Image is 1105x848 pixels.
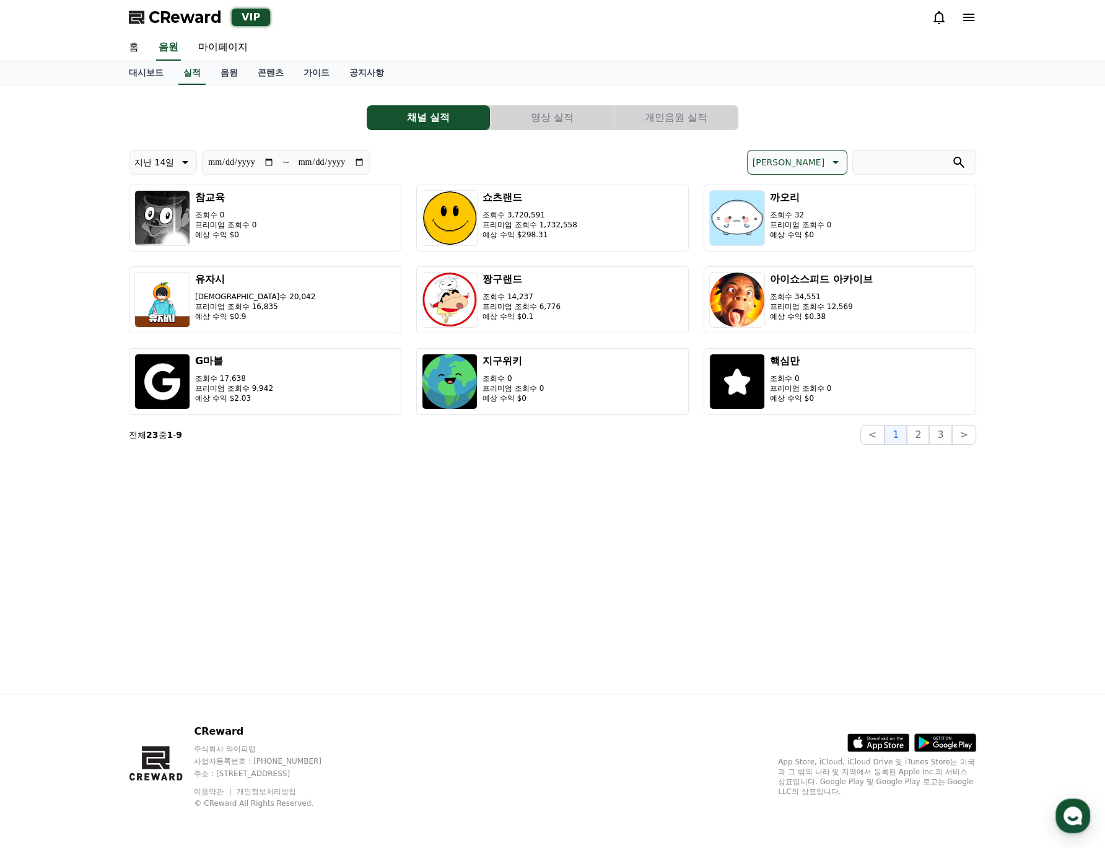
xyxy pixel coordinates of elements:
p: 조회수 3,720,591 [483,210,577,220]
button: G마블 조회수 17,638 프리미엄 조회수 9,942 예상 수익 $2.03 [129,348,401,415]
button: 유자시 [DEMOGRAPHIC_DATA]수 20,042 프리미엄 조회수 16,835 예상 수익 $0.9 [129,266,401,333]
img: 참교육 [134,190,190,246]
p: 조회수 32 [770,210,831,220]
p: 조회수 14,237 [483,292,561,302]
button: 아이쇼스피드 아카이브 조회수 34,551 프리미엄 조회수 12,569 예상 수익 $0.38 [704,266,976,333]
p: 예상 수익 $0.9 [195,312,315,321]
p: 프리미엄 조회수 6,776 [483,302,561,312]
p: © CReward All Rights Reserved. [194,798,345,808]
a: 가이드 [294,61,339,85]
button: 개인음원 실적 [614,105,738,130]
h3: 참교육 [195,190,256,205]
img: 짱구랜드 [422,272,478,328]
button: 핵심만 조회수 0 프리미엄 조회수 0 예상 수익 $0 [704,348,976,415]
h3: 까오리 [770,190,831,205]
img: 까오리 [709,190,765,246]
p: 프리미엄 조회수 0 [483,383,544,393]
a: 설정 [160,393,238,424]
button: < [860,425,884,445]
button: 1 [884,425,907,445]
a: 공지사항 [339,61,394,85]
p: 조회수 0 [483,374,544,383]
button: 2 [907,425,929,445]
button: 짱구랜드 조회수 14,237 프리미엄 조회수 6,776 예상 수익 $0.1 [416,266,689,333]
span: 대화 [113,412,128,422]
a: 음원 [211,61,248,85]
button: 까오리 조회수 32 프리미엄 조회수 0 예상 수익 $0 [704,185,976,251]
p: [PERSON_NAME] [753,154,824,171]
img: 유자시 [134,272,190,328]
h3: 쇼츠랜드 [483,190,577,205]
p: 지난 14일 [134,154,174,171]
strong: 23 [146,430,158,440]
a: 실적 [178,61,206,85]
h3: 아이쇼스피드 아카이브 [770,272,873,287]
a: 이용약관 [194,787,233,796]
a: 콘텐츠 [248,61,294,85]
h3: G마블 [195,354,273,369]
h3: 핵심만 [770,354,831,369]
button: 쇼츠랜드 조회수 3,720,591 프리미엄 조회수 1,732,558 예상 수익 $298.31 [416,185,689,251]
p: 예상 수익 $0.1 [483,312,561,321]
p: 프리미엄 조회수 9,942 [195,383,273,393]
button: [PERSON_NAME] [747,150,847,175]
button: 지난 14일 [129,150,197,175]
button: 채널 실적 [367,105,490,130]
a: 음원 [156,35,181,61]
a: 대화 [82,393,160,424]
p: 조회수 34,551 [770,292,873,302]
p: 프리미엄 조회수 0 [770,383,831,393]
p: 주식회사 와이피랩 [194,744,345,754]
a: 개인정보처리방침 [237,787,296,796]
p: 프리미엄 조회수 0 [770,220,831,230]
span: 홈 [39,411,46,421]
p: [DEMOGRAPHIC_DATA]수 20,042 [195,292,315,302]
img: G마블 [134,354,190,409]
button: > [952,425,976,445]
p: ~ [282,155,290,170]
img: 아이쇼스피드 아카이브 [709,272,765,328]
p: 조회수 0 [770,374,831,383]
p: App Store, iCloud, iCloud Drive 및 iTunes Store는 미국과 그 밖의 나라 및 지역에서 등록된 Apple Inc.의 서비스 상표입니다. Goo... [778,757,976,797]
span: CReward [149,7,222,27]
p: CReward [194,724,345,739]
a: 개인음원 실적 [614,105,738,130]
img: 쇼츠랜드 [422,190,478,246]
button: 지구위키 조회수 0 프리미엄 조회수 0 예상 수익 $0 [416,348,689,415]
a: 홈 [4,393,82,424]
a: 마이페이지 [188,35,258,61]
span: 설정 [191,411,206,421]
p: 예상 수익 $0 [770,230,831,240]
p: 예상 수익 $2.03 [195,393,273,403]
img: 지구위키 [422,354,478,409]
button: 3 [929,425,951,445]
p: 프리미엄 조회수 1,732,558 [483,220,577,230]
p: 조회수 0 [195,210,256,220]
p: 예상 수익 $0 [770,393,831,403]
p: 예상 수익 $298.31 [483,230,577,240]
p: 프리미엄 조회수 0 [195,220,256,230]
div: VIP [232,9,270,26]
button: 참교육 조회수 0 프리미엄 조회수 0 예상 수익 $0 [129,185,401,251]
p: 조회수 17,638 [195,374,273,383]
h3: 유자시 [195,272,315,287]
h3: 짱구랜드 [483,272,561,287]
p: 주소 : [STREET_ADDRESS] [194,769,345,779]
a: CReward [129,7,222,27]
p: 예상 수익 $0 [483,393,544,403]
p: 프리미엄 조회수 16,835 [195,302,315,312]
p: 사업자등록번호 : [PHONE_NUMBER] [194,756,345,766]
button: 영상 실적 [491,105,614,130]
p: 예상 수익 $0 [195,230,256,240]
a: 대시보드 [119,61,173,85]
p: 프리미엄 조회수 12,569 [770,302,873,312]
p: 전체 중 - [129,429,182,441]
a: 홈 [119,35,149,61]
strong: 1 [167,430,173,440]
strong: 9 [176,430,182,440]
p: 예상 수익 $0.38 [770,312,873,321]
h3: 지구위키 [483,354,544,369]
img: 핵심만 [709,354,765,409]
